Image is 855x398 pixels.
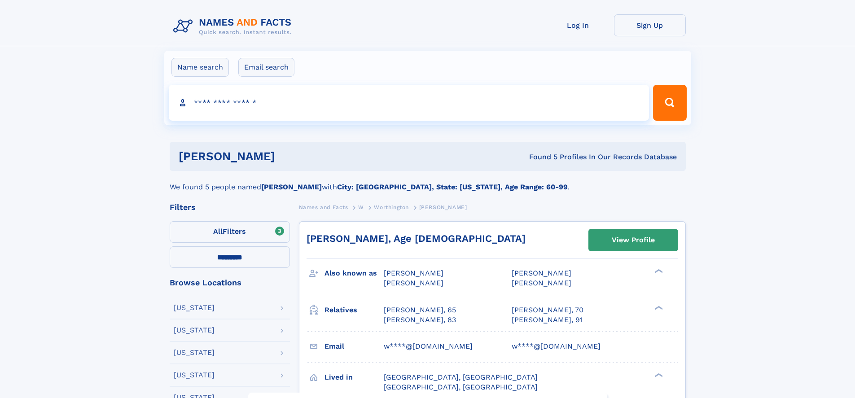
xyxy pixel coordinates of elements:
[324,266,384,281] h3: Also known as
[614,14,686,36] a: Sign Up
[374,204,409,210] span: Worthington
[174,327,215,334] div: [US_STATE]
[174,304,215,311] div: [US_STATE]
[169,85,649,121] input: search input
[653,85,686,121] button: Search Button
[170,171,686,192] div: We found 5 people named with .
[171,58,229,77] label: Name search
[170,203,290,211] div: Filters
[213,227,223,236] span: All
[512,269,571,277] span: [PERSON_NAME]
[299,201,348,213] a: Names and Facts
[374,201,409,213] a: Worthington
[238,58,294,77] label: Email search
[174,372,215,379] div: [US_STATE]
[324,339,384,354] h3: Email
[324,370,384,385] h3: Lived in
[612,230,655,250] div: View Profile
[653,372,663,378] div: ❯
[384,315,456,325] a: [PERSON_NAME], 83
[653,268,663,274] div: ❯
[170,14,299,39] img: Logo Names and Facts
[542,14,614,36] a: Log In
[261,183,322,191] b: [PERSON_NAME]
[419,204,467,210] span: [PERSON_NAME]
[384,305,456,315] a: [PERSON_NAME], 65
[384,279,443,287] span: [PERSON_NAME]
[174,349,215,356] div: [US_STATE]
[384,269,443,277] span: [PERSON_NAME]
[512,315,583,325] a: [PERSON_NAME], 91
[653,305,663,311] div: ❯
[358,201,364,213] a: W
[512,279,571,287] span: [PERSON_NAME]
[170,221,290,243] label: Filters
[358,204,364,210] span: W
[170,279,290,287] div: Browse Locations
[179,151,402,162] h1: [PERSON_NAME]
[512,305,583,315] a: [PERSON_NAME], 70
[384,373,538,381] span: [GEOGRAPHIC_DATA], [GEOGRAPHIC_DATA]
[324,302,384,318] h3: Relatives
[589,229,678,251] a: View Profile
[402,152,677,162] div: Found 5 Profiles In Our Records Database
[307,233,526,244] a: [PERSON_NAME], Age [DEMOGRAPHIC_DATA]
[337,183,568,191] b: City: [GEOGRAPHIC_DATA], State: [US_STATE], Age Range: 60-99
[384,383,538,391] span: [GEOGRAPHIC_DATA], [GEOGRAPHIC_DATA]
